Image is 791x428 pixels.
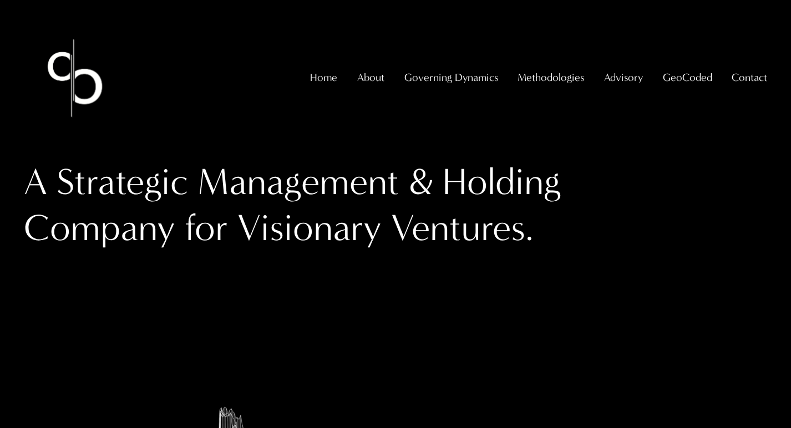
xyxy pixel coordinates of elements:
a: folder dropdown [404,67,498,89]
span: Contact [732,68,767,88]
span: GeoCoded [663,68,712,88]
img: Christopher Sanchez &amp; Co. [24,27,126,129]
a: folder dropdown [732,67,767,89]
span: Methodologies [518,68,584,88]
a: folder dropdown [663,67,712,89]
span: About [357,68,384,88]
a: folder dropdown [518,67,584,89]
a: Home [310,67,337,89]
a: folder dropdown [604,67,643,89]
span: Advisory [604,68,643,88]
a: folder dropdown [357,67,384,89]
span: Governing Dynamics [404,68,498,88]
h1: A Strategic Management & Holding Company for Visionary Ventures. [24,160,581,252]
